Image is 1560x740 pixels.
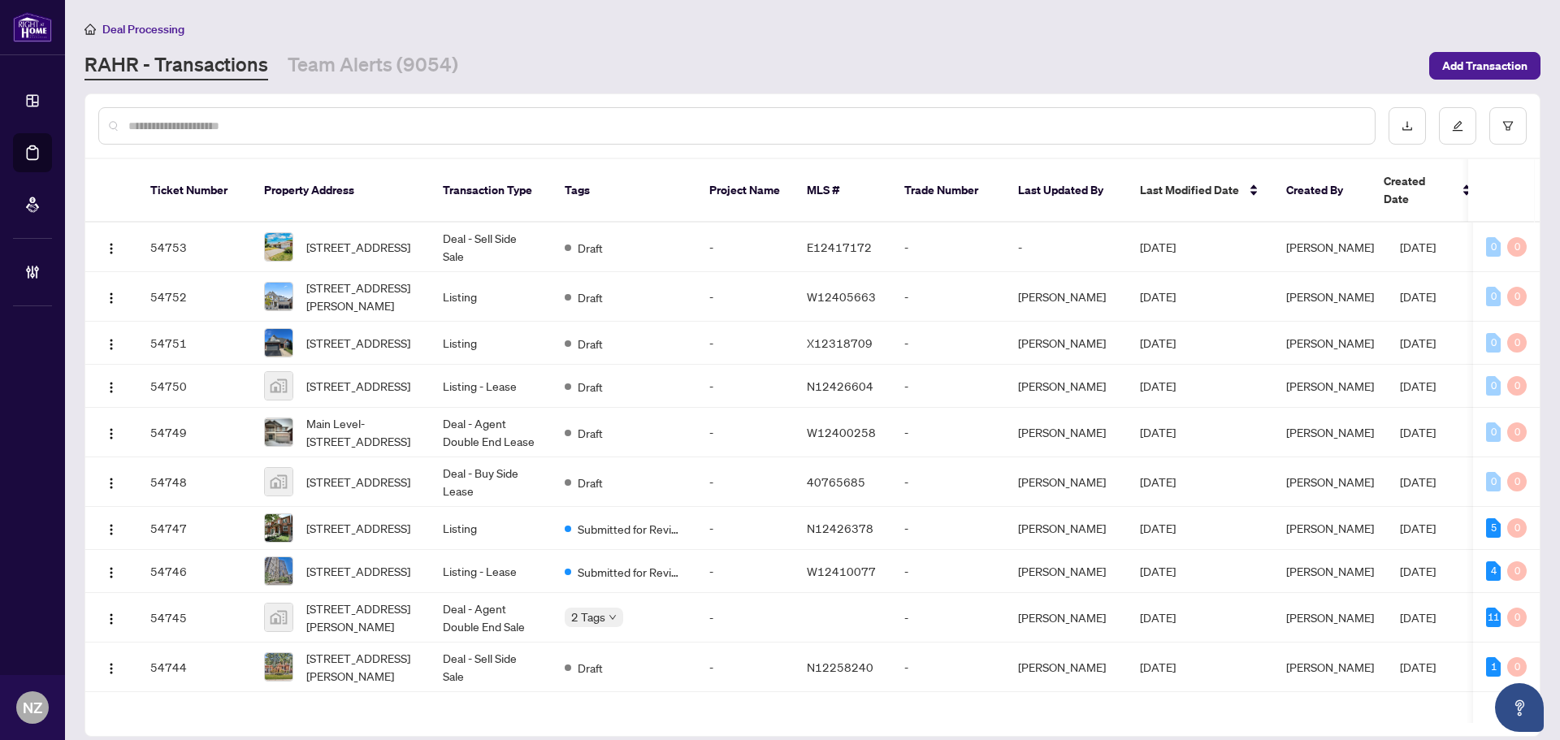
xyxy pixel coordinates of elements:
span: [STREET_ADDRESS] [306,334,410,352]
span: [STREET_ADDRESS] [306,377,410,395]
span: [PERSON_NAME] [1286,379,1374,393]
button: filter [1489,107,1527,145]
th: Created Date [1371,159,1484,223]
td: - [696,365,794,408]
span: [DATE] [1400,610,1436,625]
td: [PERSON_NAME] [1005,593,1127,643]
span: Deal Processing [102,22,184,37]
span: W12410077 [807,564,876,578]
span: Main Level-[STREET_ADDRESS] [306,414,417,450]
td: Deal - Sell Side Sale [430,643,552,692]
button: Add Transaction [1429,52,1540,80]
span: Draft [578,239,603,257]
td: 54751 [137,322,251,365]
td: 54752 [137,272,251,322]
span: [DATE] [1400,379,1436,393]
img: thumbnail-img [265,604,292,631]
span: download [1402,120,1413,132]
button: Logo [98,419,124,445]
div: 4 [1486,561,1501,581]
td: - [891,643,1005,692]
span: [PERSON_NAME] [1286,240,1374,254]
img: Logo [105,338,118,351]
span: [DATE] [1400,425,1436,439]
span: [DATE] [1140,289,1176,304]
td: - [891,593,1005,643]
td: Listing [430,507,552,550]
span: Draft [578,474,603,491]
td: - [696,322,794,365]
div: 0 [1507,518,1527,538]
span: [PERSON_NAME] [1286,564,1374,578]
td: Listing - Lease [430,365,552,408]
span: [DATE] [1400,474,1436,489]
span: [STREET_ADDRESS] [306,473,410,491]
span: 40765685 [807,474,865,489]
img: Logo [105,381,118,394]
th: Last Modified Date [1127,159,1273,223]
button: Logo [98,234,124,260]
span: Draft [578,288,603,306]
td: Deal - Sell Side Sale [430,223,552,272]
div: 0 [1486,422,1501,442]
td: [PERSON_NAME] [1005,408,1127,457]
span: Draft [578,335,603,353]
td: - [891,223,1005,272]
img: Logo [105,477,118,490]
span: X12318709 [807,335,873,350]
td: - [891,272,1005,322]
td: 54748 [137,457,251,507]
span: [PERSON_NAME] [1286,425,1374,439]
span: 2 Tags [571,608,605,626]
td: 54749 [137,408,251,457]
span: [DATE] [1400,564,1436,578]
span: [PERSON_NAME] [1286,289,1374,304]
td: 54746 [137,550,251,593]
button: Logo [98,469,124,495]
img: Logo [105,427,118,440]
span: NZ [23,696,42,719]
img: Logo [105,292,118,305]
div: 0 [1507,376,1527,396]
td: - [891,457,1005,507]
img: Logo [105,242,118,255]
img: thumbnail-img [265,514,292,542]
button: Logo [98,373,124,399]
th: MLS # [794,159,891,223]
td: 54750 [137,365,251,408]
span: [DATE] [1140,425,1176,439]
div: 0 [1507,608,1527,627]
td: - [696,223,794,272]
span: [DATE] [1400,521,1436,535]
span: [STREET_ADDRESS][PERSON_NAME] [306,599,417,635]
span: W12400258 [807,425,876,439]
td: [PERSON_NAME] [1005,550,1127,593]
th: Ticket Number [137,159,251,223]
span: [STREET_ADDRESS] [306,238,410,256]
span: N12426604 [807,379,873,393]
td: Listing [430,272,552,322]
td: 54753 [137,223,251,272]
span: [PERSON_NAME] [1286,660,1374,674]
td: - [696,272,794,322]
img: thumbnail-img [265,653,292,681]
span: Draft [578,378,603,396]
img: Logo [105,662,118,675]
span: Last Modified Date [1140,181,1239,199]
div: 0 [1507,657,1527,677]
img: thumbnail-img [265,233,292,261]
span: E12417172 [807,240,872,254]
img: thumbnail-img [265,372,292,400]
span: Submitted for Review [578,563,683,581]
div: 11 [1486,608,1501,627]
button: edit [1439,107,1476,145]
td: 54745 [137,593,251,643]
span: Created Date [1384,172,1452,208]
img: Logo [105,523,118,536]
td: [PERSON_NAME] [1005,272,1127,322]
td: - [696,593,794,643]
td: - [696,550,794,593]
td: Deal - Agent Double End Sale [430,593,552,643]
button: Open asap [1495,683,1544,732]
img: Logo [105,612,118,625]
